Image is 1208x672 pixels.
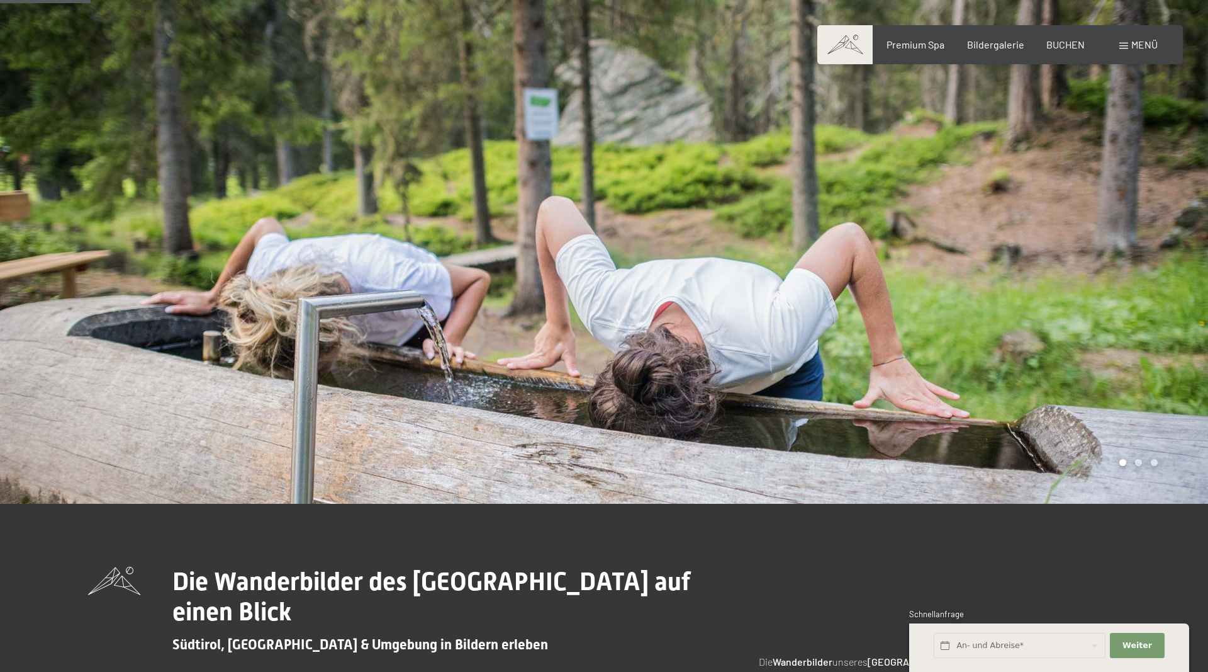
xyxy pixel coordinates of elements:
button: Weiter [1110,633,1164,659]
a: BUCHEN [1046,38,1085,50]
span: Südtirol, [GEOGRAPHIC_DATA] & Umgebung in Bildern erleben [172,637,548,652]
a: Bildergalerie [967,38,1024,50]
div: Carousel Pagination [1115,459,1158,466]
div: Carousel Page 3 [1151,459,1158,466]
strong: Wanderbilder [773,656,832,668]
div: Carousel Page 1 (Current Slide) [1119,459,1126,466]
strong: [GEOGRAPHIC_DATA] [868,656,962,668]
div: Carousel Page 2 [1135,459,1142,466]
span: Die Wanderbilder des [GEOGRAPHIC_DATA] auf einen Blick [172,567,690,627]
span: Schnellanfrage [909,609,964,619]
a: Premium Spa [886,38,944,50]
span: Weiter [1122,640,1152,651]
span: Menü [1131,38,1158,50]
